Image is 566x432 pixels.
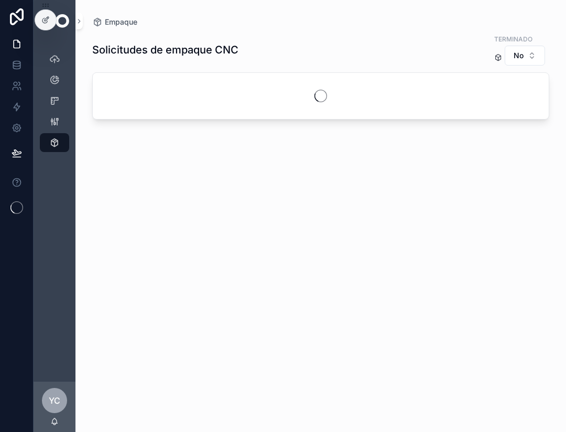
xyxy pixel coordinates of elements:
[514,50,524,61] span: No
[92,17,137,27] a: Empaque
[505,46,545,66] button: Select Button
[49,394,60,407] span: YC
[494,34,532,44] label: Terminado
[34,42,75,166] div: scrollable content
[105,17,137,27] span: Empaque
[92,42,238,57] h1: Solicitudes de empaque CNC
